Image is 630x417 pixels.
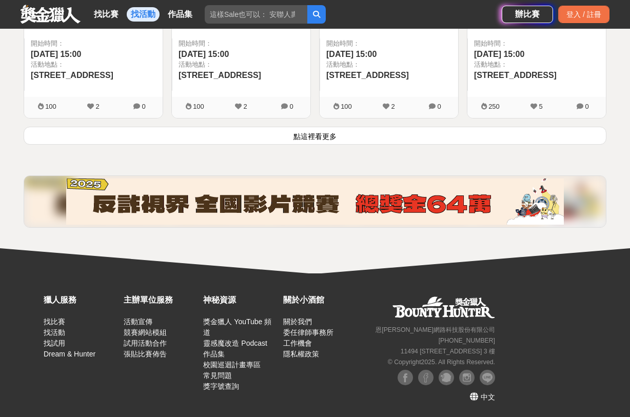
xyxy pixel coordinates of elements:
[127,7,160,22] a: 找活動
[388,359,495,366] small: © Copyright 2025 . All Rights Reserved.
[488,103,500,110] span: 250
[193,103,204,110] span: 100
[474,59,600,70] span: 活動地點：
[44,328,65,336] a: 找活動
[437,103,441,110] span: 0
[418,370,434,385] img: Facebook
[44,294,119,306] div: 獵人服務
[203,339,267,347] a: 靈感魔改造 Podcast
[474,50,524,58] span: [DATE] 15:00
[459,370,475,385] img: Instagram
[203,382,239,390] a: 獎字號查詢
[326,71,409,80] span: [STREET_ADDRESS]
[124,339,167,347] a: 試用活動合作
[376,326,495,333] small: 恩[PERSON_NAME]網路科技股份有限公司
[31,71,113,80] span: [STREET_ADDRESS]
[439,370,454,385] img: Plurk
[95,103,99,110] span: 2
[164,7,196,22] a: 作品集
[558,6,609,23] div: 登入 / 註冊
[474,71,557,80] span: [STREET_ADDRESS]
[326,38,452,49] span: 開始時間：
[585,103,588,110] span: 0
[31,50,81,58] span: [DATE] 15:00
[283,350,319,358] a: 隱私權政策
[203,294,278,306] div: 神秘資源
[502,6,553,23] a: 辦比賽
[474,38,600,49] span: 開始時間：
[124,294,199,306] div: 主辦單位服務
[391,103,395,110] span: 2
[480,370,495,385] img: LINE
[31,38,156,49] span: 開始時間：
[179,38,304,49] span: 開始時間：
[326,50,377,58] span: [DATE] 15:00
[90,7,123,22] a: 找比賽
[205,5,307,24] input: 這樣Sale也可以： 安聯人壽創意銷售法募集
[44,317,65,326] a: 找比賽
[142,103,145,110] span: 0
[31,59,156,70] span: 活動地點：
[124,350,167,358] a: 張貼比賽佈告
[289,103,293,110] span: 0
[283,339,312,347] a: 工作機會
[439,337,495,344] small: [PHONE_NUMBER]
[283,294,358,306] div: 關於小酒館
[326,59,452,70] span: 活動地點：
[203,371,232,380] a: 常見問題
[283,317,312,326] a: 關於我們
[124,328,167,336] a: 競賽網站模組
[124,317,152,326] a: 活動宣傳
[203,350,225,358] a: 作品集
[401,348,495,355] small: 11494 [STREET_ADDRESS] 3 樓
[179,50,229,58] span: [DATE] 15:00
[203,317,271,336] a: 獎金獵人 YouTube 頻道
[44,350,95,358] a: Dream & Hunter
[66,178,564,225] img: b4b43df0-ce9d-4ec9-9998-1f8643ec197e.png
[44,339,65,347] a: 找試用
[243,103,247,110] span: 2
[398,370,413,385] img: Facebook
[179,59,304,70] span: 活動地點：
[203,361,261,369] a: 校園巡迴計畫專區
[539,103,542,110] span: 5
[45,103,56,110] span: 100
[481,393,495,401] span: 中文
[341,103,352,110] span: 100
[24,127,606,145] button: 點這裡看更多
[179,71,261,80] span: [STREET_ADDRESS]
[283,328,333,336] a: 委任律師事務所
